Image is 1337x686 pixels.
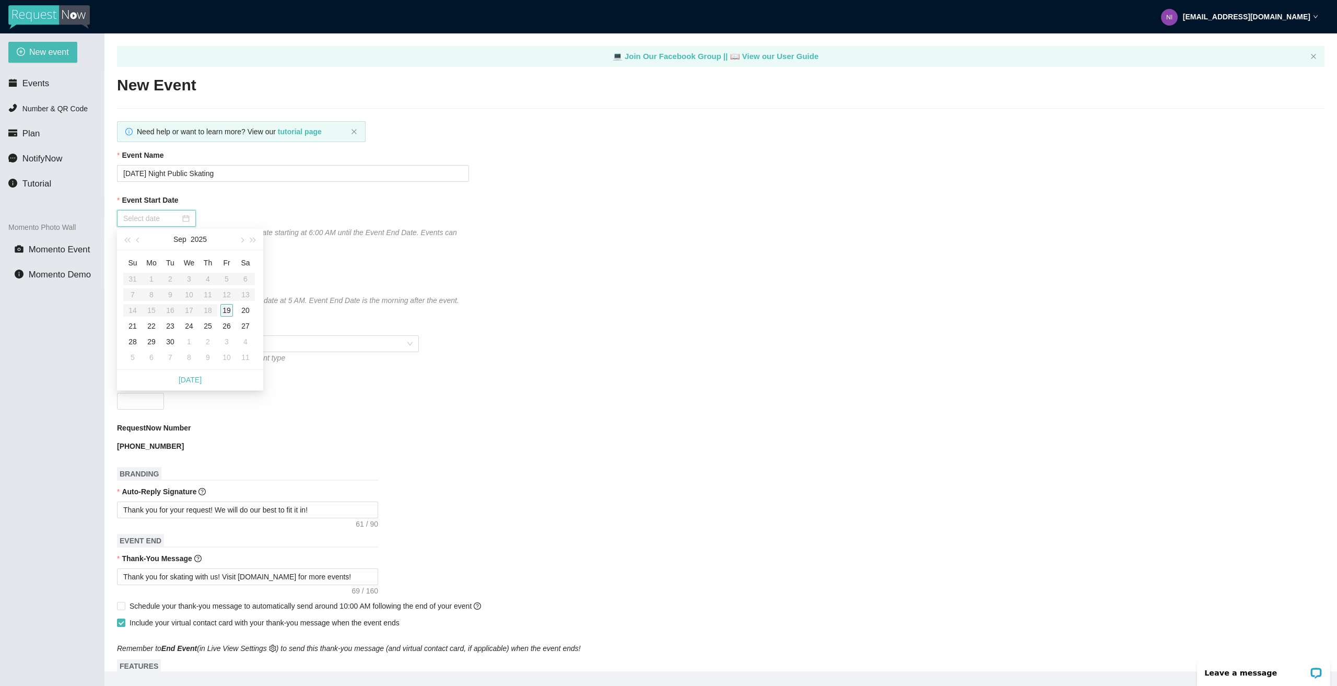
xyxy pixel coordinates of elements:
[1161,9,1178,26] img: 7940b34e972d98f702301fe925ff6c28
[239,335,252,348] div: 4
[217,334,236,350] td: 2025-10-03
[15,270,24,278] span: info-circle
[278,127,322,136] a: tutorial page
[122,194,178,206] b: Event Start Date
[8,154,17,162] span: message
[29,245,90,254] span: Momento Event
[126,320,139,332] div: 21
[183,351,195,364] div: 8
[8,179,17,188] span: info-circle
[123,318,142,334] td: 2025-09-21
[1310,53,1317,60] button: close
[198,254,217,271] th: Th
[198,488,206,495] span: question-circle
[22,78,49,88] span: Events
[220,335,233,348] div: 3
[202,320,214,332] div: 25
[142,318,161,334] td: 2025-09-22
[142,350,161,365] td: 2025-10-06
[29,270,91,280] span: Momento Demo
[164,320,177,332] div: 23
[730,52,740,61] span: laptop
[180,334,198,350] td: 2025-10-01
[217,303,236,318] td: 2025-09-19
[123,213,180,224] input: Select date
[122,487,196,496] b: Auto-Reply Signature
[474,602,481,610] span: question-circle
[117,568,378,585] textarea: Thank you for skating with us! Visit [DOMAIN_NAME] for more events!
[117,296,459,305] i: Your event will accept text messages until this date at 5 AM. Event End Date is the morning after...
[217,318,236,334] td: 2025-09-26
[180,350,198,365] td: 2025-10-08
[161,318,180,334] td: 2025-09-23
[217,350,236,365] td: 2025-10-10
[161,334,180,350] td: 2025-09-30
[236,350,255,365] td: 2025-10-11
[130,619,400,627] span: Include your virtual contact card with your thank-you message when the event ends
[164,351,177,364] div: 7
[123,254,142,271] th: Su
[1313,14,1318,19] span: down
[145,351,158,364] div: 6
[145,335,158,348] div: 29
[1190,653,1337,686] iframe: LiveChat chat widget
[173,229,186,250] button: Sep
[117,228,457,248] i: Your event will accept text messages on this date starting at 6:00 AM until the Event End Date. E...
[164,335,177,348] div: 30
[122,149,163,161] b: Event Name
[202,335,214,348] div: 2
[236,303,255,318] td: 2025-09-20
[1183,13,1310,21] strong: [EMAIL_ADDRESS][DOMAIN_NAME]
[22,129,40,138] span: Plan
[239,304,252,317] div: 20
[194,555,202,562] span: question-circle
[8,78,17,87] span: calendar
[613,52,623,61] span: laptop
[117,467,161,481] span: BRANDING
[117,502,378,518] textarea: Thank you for your request! We will do our best to fit it in!
[269,645,276,652] span: setting
[220,351,233,364] div: 10
[198,334,217,350] td: 2025-10-02
[239,351,252,364] div: 11
[22,179,51,189] span: Tutorial
[117,644,581,653] i: Remember to (in Live View Settings ) to send this thank-you message (and virtual contact card, if...
[122,554,192,563] b: Thank-You Message
[239,320,252,332] div: 27
[17,48,25,57] span: plus-circle
[22,104,88,113] span: Number & QR Code
[117,659,161,673] span: FEATURES
[180,254,198,271] th: We
[117,352,419,364] div: You can use to send blasts by event type
[142,254,161,271] th: Mo
[142,334,161,350] td: 2025-09-29
[130,602,481,610] span: Schedule your thank-you message to automatically send around 10:00 AM following the end of your e...
[198,318,217,334] td: 2025-09-25
[126,335,139,348] div: 28
[220,304,233,317] div: 19
[137,127,322,136] span: Need help or want to learn more? View our
[236,254,255,271] th: Sa
[183,335,195,348] div: 1
[29,45,69,59] span: New event
[730,52,819,61] a: laptop View our User Guide
[217,254,236,271] th: Fr
[117,422,191,434] b: RequestNow Number
[236,334,255,350] td: 2025-10-04
[123,350,142,365] td: 2025-10-05
[126,351,139,364] div: 5
[8,42,77,63] button: plus-circleNew event
[351,129,357,135] span: close
[8,103,17,112] span: phone
[117,442,184,450] b: [PHONE_NUMBER]
[117,75,1324,96] h2: New Event
[22,154,62,164] span: NotifyNow
[161,254,180,271] th: Tu
[15,245,24,253] span: camera
[180,318,198,334] td: 2025-09-24
[613,52,730,61] a: laptop Join Our Facebook Group ||
[191,229,207,250] button: 2025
